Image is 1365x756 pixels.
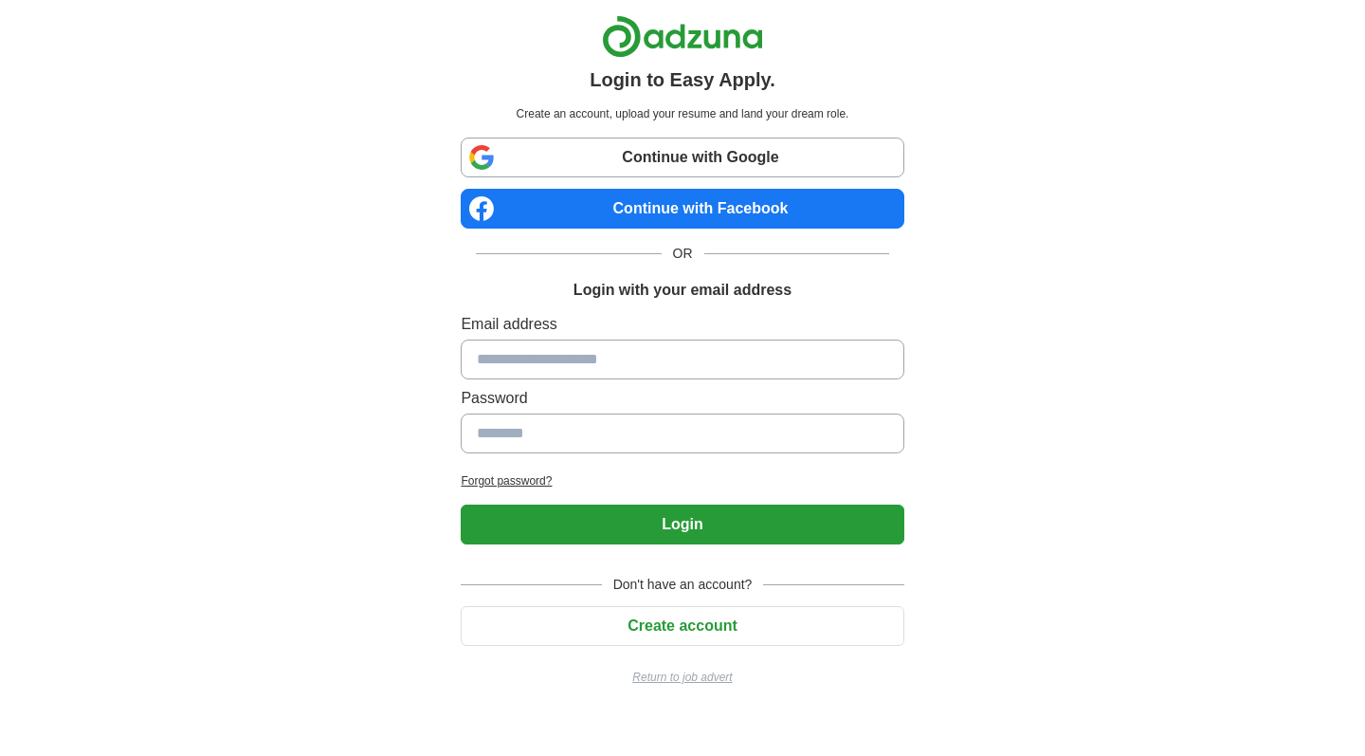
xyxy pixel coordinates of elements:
[461,669,903,686] a: Return to job advert
[464,105,900,122] p: Create an account, upload your resume and land your dream role.
[461,472,903,489] a: Forgot password?
[461,618,903,634] a: Create account
[602,575,764,595] span: Don't have an account?
[662,244,704,264] span: OR
[461,505,903,544] button: Login
[573,279,792,302] h1: Login with your email address
[590,65,775,94] h1: Login to Easy Apply.
[461,189,903,229] a: Continue with Facebook
[602,15,763,58] img: Adzuna logo
[461,138,903,177] a: Continue with Google
[461,606,903,646] button: Create account
[461,313,903,336] label: Email address
[461,387,903,410] label: Password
